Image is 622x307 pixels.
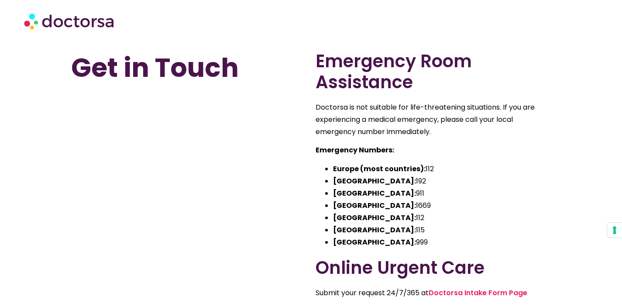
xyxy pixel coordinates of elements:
[333,225,416,235] strong: [GEOGRAPHIC_DATA]:
[333,175,551,187] li: 192
[316,145,394,155] strong: Emergency Numbers:
[333,164,426,174] strong: Europe (most countries):
[333,213,416,223] strong: [GEOGRAPHIC_DATA]:
[71,51,307,85] h1: Get in Touch
[333,236,551,248] li: 999
[333,212,551,224] li: 112
[333,200,551,212] li: 1669
[607,223,622,238] button: Your consent preferences for tracking technologies
[316,257,551,278] h2: Online Urgent Care
[429,288,527,298] a: Doctorsa Intake Form Page
[333,224,551,236] li: 115
[333,187,551,200] li: 911
[333,200,416,210] strong: [GEOGRAPHIC_DATA]:
[316,51,551,93] h2: Emergency Room Assistance
[333,163,551,175] li: 112
[316,101,551,138] p: Doctorsa is not suitable for life-threatening situations. If you are experiencing a medical emerg...
[333,188,416,198] strong: [GEOGRAPHIC_DATA]:
[333,237,416,247] strong: [GEOGRAPHIC_DATA]:
[316,287,551,299] p: Submit your request 24/7/365 at
[333,176,416,186] strong: [GEOGRAPHIC_DATA]:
